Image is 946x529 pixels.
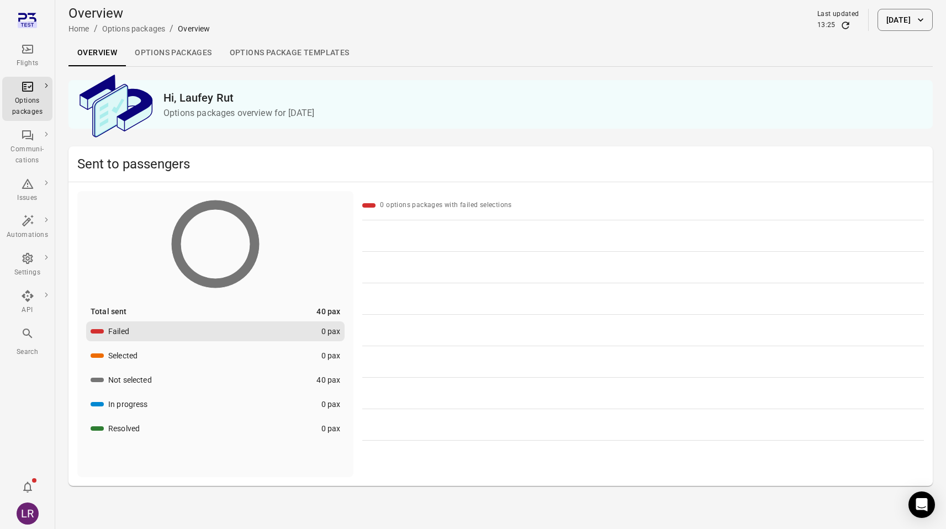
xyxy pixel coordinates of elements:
a: Options packages [2,77,52,121]
div: 0 options packages with failed selections [380,200,511,211]
a: Options packages [102,24,165,33]
a: Automations [2,211,52,244]
button: Failed0 pax [86,321,345,341]
div: 13:25 [817,20,836,31]
button: In progress0 pax [86,394,345,414]
button: Refresh data [840,20,851,31]
div: Not selected [108,374,152,385]
div: Automations [7,230,48,241]
button: Resolved0 pax [86,419,345,438]
li: / [170,22,173,35]
a: Issues [2,174,52,207]
a: API [2,286,52,319]
div: 0 pax [321,350,341,361]
div: 0 pax [321,399,341,410]
a: Settings [2,248,52,282]
a: Home [68,24,89,33]
nav: Breadcrumbs [68,22,210,35]
h1: Overview [68,4,210,22]
div: LR [17,502,39,525]
div: Resolved [108,423,140,434]
div: Local navigation [68,40,933,66]
div: 40 pax [316,374,340,385]
div: Search [7,347,48,358]
button: Search [2,324,52,361]
div: Options packages [7,96,48,118]
button: Not selected40 pax [86,370,345,390]
div: Issues [7,193,48,204]
div: 40 pax [316,306,340,317]
div: Overview [178,23,210,34]
div: Total sent [91,306,127,317]
a: Options packages [126,40,220,66]
a: Communi-cations [2,125,52,170]
div: API [7,305,48,316]
p: Options packages overview for [DATE] [163,107,924,120]
div: Selected [108,350,138,361]
a: Options package Templates [221,40,358,66]
button: Selected0 pax [86,346,345,366]
div: 0 pax [321,326,341,337]
div: Open Intercom Messenger [908,491,935,518]
a: Overview [68,40,126,66]
button: Laufey Rut [12,498,43,529]
div: In progress [108,399,148,410]
li: / [94,22,98,35]
a: Flights [2,39,52,72]
div: 0 pax [321,423,341,434]
div: Communi-cations [7,144,48,166]
div: Settings [7,267,48,278]
div: Failed [108,326,129,337]
div: Last updated [817,9,859,20]
button: Notifications [17,476,39,498]
button: [DATE] [878,9,933,31]
div: Flights [7,58,48,69]
h2: Hi, Laufey Rut [163,89,924,107]
h2: Sent to passengers [77,155,924,173]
